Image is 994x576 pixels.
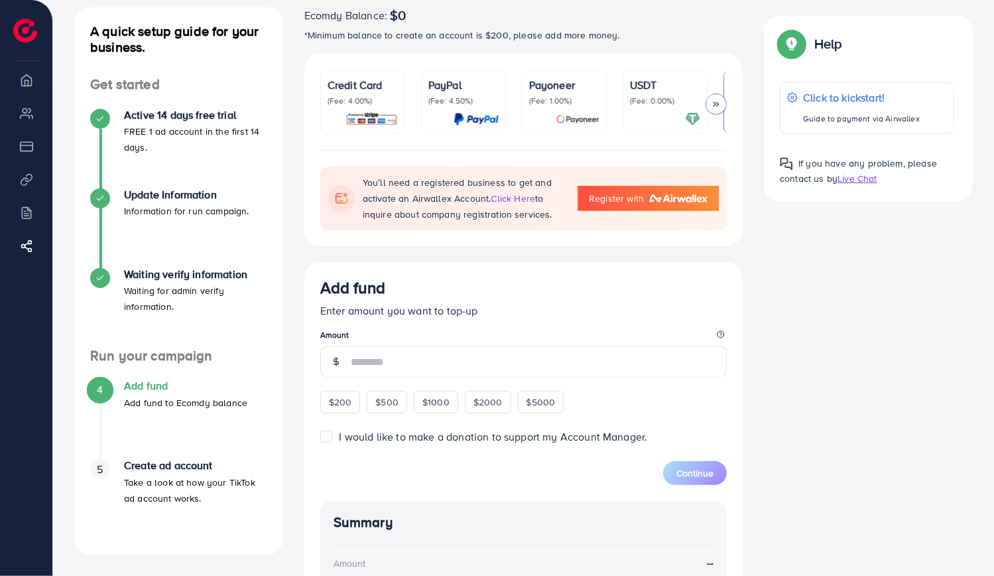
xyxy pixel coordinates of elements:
h4: A quick setup guide for your business. [74,23,283,55]
p: Payoneer [529,77,599,93]
p: Credit Card [328,77,398,93]
img: logo-airwallex [649,194,708,202]
span: $1000 [422,396,450,409]
button: Continue [663,461,727,485]
h4: Add fund [124,380,247,392]
li: Add fund [74,380,283,459]
img: card [727,111,801,127]
p: Guide to payment via Airwallex [803,111,920,127]
h4: Active 14 days free trial [124,109,267,121]
li: Create ad account [74,459,283,539]
span: Live Chat [838,172,877,185]
div: Amount [334,557,366,570]
span: 4 [97,382,103,397]
li: Active 14 days free trial [74,109,283,188]
span: click here [491,192,536,205]
p: Enter amount you want to top-up [320,303,727,319]
a: Register with [578,186,719,211]
span: Continue [676,467,714,480]
h4: Create ad account [124,459,267,472]
span: $500 [375,396,399,409]
p: Information for run campaign. [124,203,249,219]
h4: Summary [334,514,714,531]
p: (Fee: 1.00%) [529,96,599,106]
span: 5 [97,462,103,477]
img: Popup guide [780,32,804,56]
span: If you have any problem, please contact us by [780,157,937,185]
span: I would like to make a donation to support my Account Manager. [340,429,648,444]
h4: Get started [74,76,283,93]
h3: Add fund [320,278,385,297]
img: card [454,111,499,127]
img: logo [13,19,37,42]
p: Click to kickstart! [803,90,920,106]
p: Waiting for admin verify information. [124,283,267,315]
li: Waiting verify information [74,268,283,348]
legend: Amount [320,329,727,346]
li: Update Information [74,188,283,268]
h4: Update Information [124,188,249,201]
p: PayPal [428,77,499,93]
img: card [685,111,700,127]
h4: Run your campaign [74,348,283,364]
h4: Waiting verify information [124,268,267,281]
span: $200 [329,396,352,409]
span: $2000 [473,396,503,409]
p: USDT [630,77,700,93]
p: (Fee: 4.50%) [428,96,499,106]
strong: -- [707,555,714,571]
span: $0 [390,7,406,23]
img: card [345,111,398,127]
img: Popup guide [780,157,793,171]
p: FREE 1 ad account in the first 14 days. [124,123,267,155]
p: Take a look at how your TikTok ad account works. [124,474,267,506]
p: (Fee: 0.00%) [630,96,700,106]
img: flag [328,185,355,212]
span: Ecomdy Balance: [304,7,387,23]
iframe: Chat [938,516,984,566]
p: (Fee: 4.00%) [328,96,398,106]
p: Add fund to Ecomdy balance [124,395,247,411]
p: Help [814,36,842,52]
p: *Minimum balance to create an account is $200, please add more money. [304,27,743,43]
p: You’ll need a registered business to get and activate an Airwallex Account. to inquire about comp... [363,175,564,222]
span: $5000 [527,396,556,409]
span: Register with [589,192,644,205]
img: card [556,111,599,127]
